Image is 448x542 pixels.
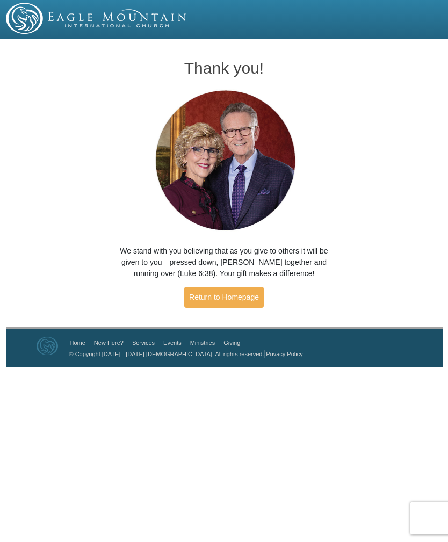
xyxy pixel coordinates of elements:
[223,339,240,346] a: Giving
[132,339,155,346] a: Services
[118,59,330,77] h1: Thank you!
[266,351,302,357] a: Privacy Policy
[69,351,264,357] a: © Copyright [DATE] - [DATE] [DEMOGRAPHIC_DATA]. All rights reserved.
[190,339,215,346] a: Ministries
[163,339,182,346] a: Events
[70,339,85,346] a: Home
[6,3,187,34] img: EMIC
[94,339,124,346] a: New Here?
[118,245,330,279] p: We stand with you believing that as you give to others it will be given to you—pressed down, [PER...
[66,348,303,359] p: |
[145,87,304,235] img: Pastors George and Terri Pearsons
[37,337,58,355] img: Eagle Mountain International Church
[184,287,264,308] a: Return to Homepage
